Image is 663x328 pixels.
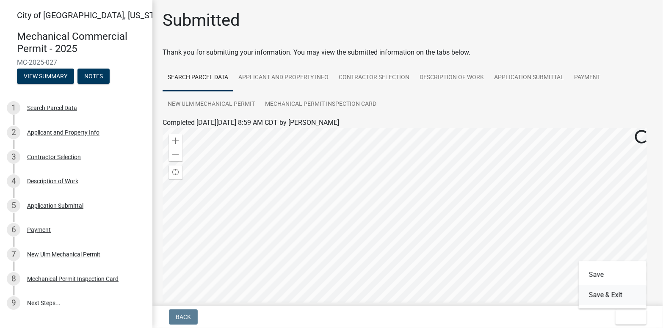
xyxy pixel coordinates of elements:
a: Description of Work [414,64,489,91]
button: Notes [77,69,110,84]
a: Applicant and Property Info [233,64,334,91]
div: Applicant and Property Info [27,130,99,135]
div: Search Parcel Data [27,105,77,111]
div: 8 [7,272,20,286]
div: Find my location [169,165,182,179]
div: Application Submittal [27,203,83,209]
div: Payment [27,227,51,233]
div: Thank you for submitting your information. You may view the submitted information on the tabs below. [163,47,653,58]
span: Completed [DATE][DATE] 8:59 AM CDT by [PERSON_NAME] [163,119,339,127]
div: 3 [7,150,20,164]
div: 7 [7,248,20,261]
a: Mechanical Permit Inspection Card [260,91,381,118]
button: Save [579,265,646,285]
button: Back [169,309,198,325]
div: Zoom out [169,148,182,161]
span: Back [176,314,191,320]
div: 1 [7,101,20,115]
a: Payment [569,64,605,91]
a: Contractor Selection [334,64,414,91]
div: Mechanical Permit Inspection Card [27,276,119,282]
wm-modal-confirm: Summary [17,73,74,80]
a: Application Submittal [489,64,569,91]
button: View Summary [17,69,74,84]
div: 6 [7,223,20,237]
div: Description of Work [27,178,78,184]
div: 9 [7,296,20,310]
wm-modal-confirm: Notes [77,73,110,80]
span: City of [GEOGRAPHIC_DATA], [US_STATE] [17,10,171,20]
h4: Mechanical Commercial Permit - 2025 [17,30,146,55]
div: 4 [7,174,20,188]
div: 5 [7,199,20,212]
div: Exit [579,261,646,309]
span: MC-2025-027 [17,58,135,66]
a: Search Parcel Data [163,64,233,91]
h1: Submitted [163,10,240,30]
button: Save & Exit [579,285,646,305]
span: Exit [622,314,635,320]
div: New Ulm Mechanical Permit [27,251,100,257]
div: Zoom in [169,134,182,148]
div: 2 [7,126,20,139]
div: Contractor Selection [27,154,81,160]
a: New Ulm Mechanical Permit [163,91,260,118]
button: Exit [616,309,646,325]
